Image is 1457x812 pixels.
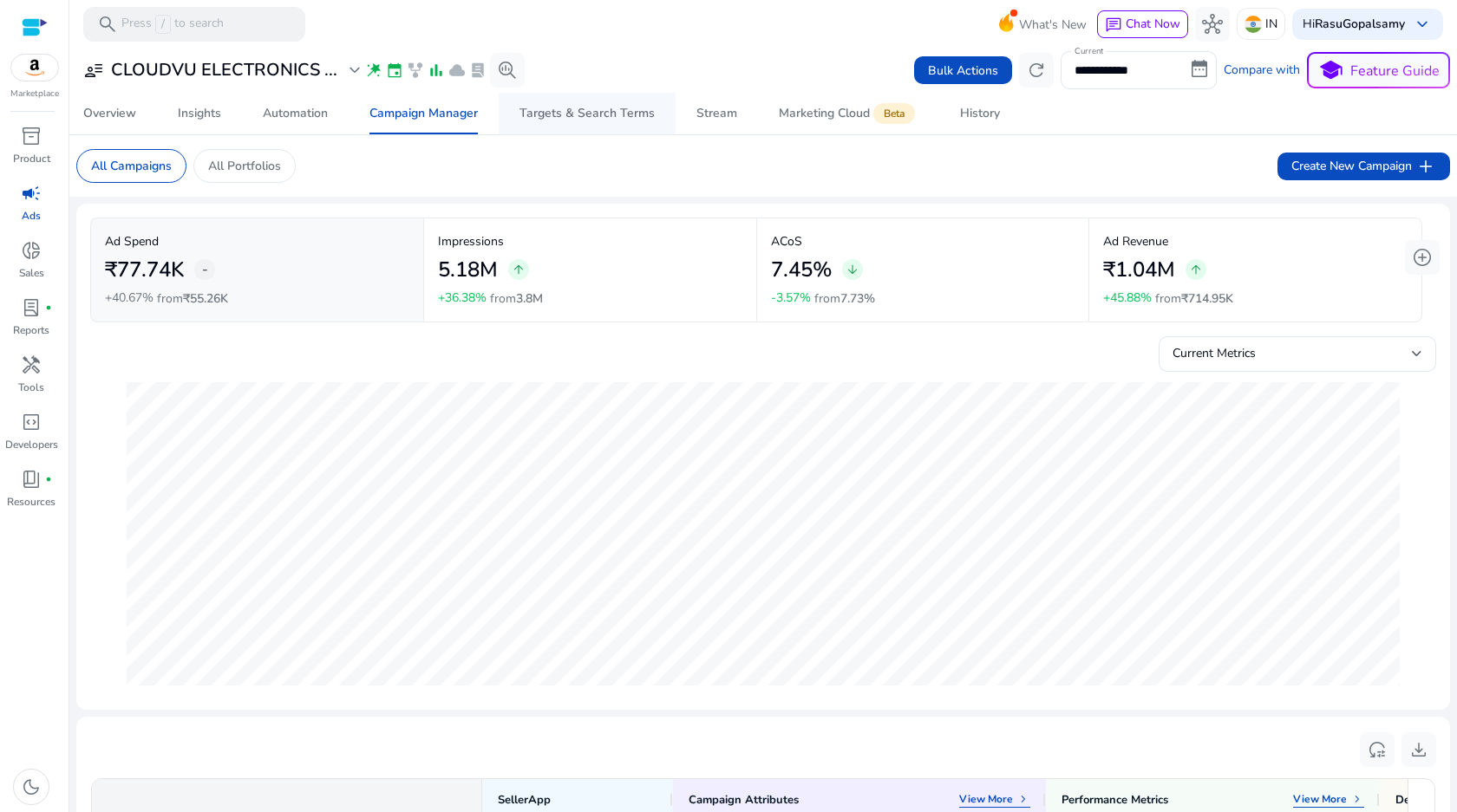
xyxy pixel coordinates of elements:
span: arrow_upward [512,263,526,276]
span: event [386,62,403,79]
p: from [1155,289,1233,308]
p: Ads [22,208,41,224]
p: All Campaigns [91,157,172,175]
h2: 7.45% [771,257,832,283]
p: from [814,289,875,308]
button: refresh [1019,53,1054,88]
span: Current Metrics [1173,345,1256,361]
span: - [202,259,208,280]
div: Stream [696,107,737,120]
span: SellerApp [498,792,551,808]
p: Impressions [438,232,742,250]
span: 7.73% [840,290,875,307]
div: Marketing Cloud [779,107,918,120]
button: schoolFeature Guide [1307,52,1450,88]
span: download [1408,739,1429,760]
p: -3.57% [771,292,811,304]
div: Campaign Attributes [689,792,799,808]
span: ₹55.26K [183,290,228,307]
h2: ₹77.74K [105,257,184,283]
span: fiber_manual_record [45,304,52,311]
p: Product [13,151,50,166]
span: Bulk Actions [928,62,998,80]
button: reset_settings [1360,732,1395,767]
p: View More [959,792,1013,806]
p: Developers [5,437,58,452]
div: History [960,107,1000,120]
h2: 5.18M [438,257,498,283]
p: View More [1293,792,1347,806]
p: from [157,289,228,308]
span: code_blocks [21,412,42,432]
p: Feature Guide [1350,61,1440,81]
span: inventory_2 [21,126,42,146]
span: family_history [407,62,424,79]
span: dark_mode [21,776,42,797]
p: ACoS [771,232,1075,250]
span: fiber_manual_record [45,476,52,483]
span: add [1415,156,1436,177]
div: Campaign Manager [369,107,478,120]
span: What's New [1019,10,1087,40]
p: Marketplace [10,88,59,101]
span: search_insights [497,60,518,81]
a: Compare with [1224,62,1300,79]
span: bar_chart [428,62,445,79]
p: Ad Spend [105,232,409,250]
b: RasuGopalsamy [1315,16,1405,32]
span: donut_small [21,240,42,261]
p: IN [1265,9,1277,39]
span: / [155,15,171,34]
span: school [1318,58,1343,83]
span: Create New Campaign [1291,156,1436,177]
h3: CLOUDVU ELECTRONICS ... [111,60,337,81]
span: arrow_downward [846,263,859,276]
span: Beta [873,103,915,124]
p: +36.38% [438,292,487,304]
button: search_insights [490,53,525,88]
p: +45.88% [1103,292,1152,304]
button: chatChat Now [1097,10,1188,38]
button: add_circle [1405,240,1440,275]
div: Targets & Search Terms [519,107,655,120]
div: Automation [263,107,328,120]
span: handyman [21,354,42,375]
p: Ad Revenue [1103,232,1408,250]
span: Chat Now [1126,16,1180,32]
span: arrow_upward [1189,263,1203,276]
button: hub [1195,7,1230,42]
span: book_4 [21,469,42,490]
p: Sales [19,265,44,281]
p: +40.67% [105,292,154,304]
span: reset_settings [1367,739,1388,760]
img: in.svg [1245,16,1262,33]
span: hub [1202,14,1223,35]
span: campaign [21,183,42,204]
button: Create New Campaignadd [1277,153,1450,180]
span: ₹714.95K [1181,290,1233,307]
div: Performance Metrics [1062,792,1168,808]
span: keyboard_arrow_right [1350,792,1364,806]
span: lab_profile [21,297,42,318]
p: Resources [7,494,56,510]
p: Press to search [121,15,224,34]
span: keyboard_arrow_right [1016,792,1030,806]
span: 3.8M [516,290,543,307]
span: wand_stars [365,62,382,79]
span: search [97,14,118,35]
p: All Portfolios [208,157,281,175]
span: lab_profile [469,62,487,79]
div: Overview [83,107,136,120]
button: download [1401,732,1436,767]
span: cloud [448,62,466,79]
div: Insights [178,107,221,120]
button: Bulk Actions [914,56,1012,84]
span: user_attributes [83,60,104,81]
p: Reports [13,322,49,338]
span: add_circle [1412,247,1433,268]
h2: ₹1.04M [1103,257,1175,283]
p: Tools [18,380,44,395]
p: Hi [1303,18,1405,30]
span: chat [1105,16,1122,34]
span: keyboard_arrow_down [1412,14,1433,35]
